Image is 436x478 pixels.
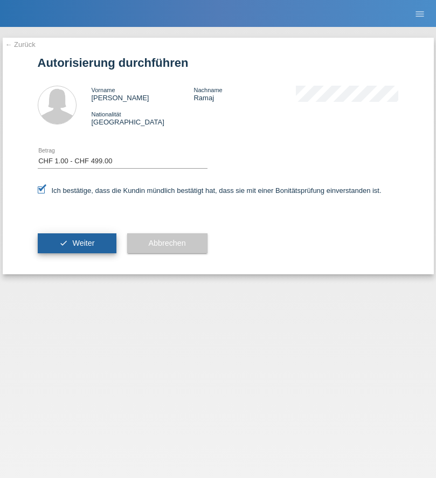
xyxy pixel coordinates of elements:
div: [PERSON_NAME] [92,86,194,102]
a: menu [409,10,431,17]
h1: Autorisierung durchführen [38,56,399,70]
span: Nationalität [92,111,121,117]
span: Vorname [92,87,115,93]
div: Ramaj [193,86,296,102]
span: Weiter [72,239,94,247]
label: Ich bestätige, dass die Kundin mündlich bestätigt hat, dass sie mit einer Bonitätsprüfung einvers... [38,186,382,195]
button: Abbrechen [127,233,207,254]
i: menu [414,9,425,19]
div: [GEOGRAPHIC_DATA] [92,110,194,126]
button: check Weiter [38,233,116,254]
a: ← Zurück [5,40,36,49]
span: Nachname [193,87,222,93]
span: Abbrechen [149,239,186,247]
i: check [59,239,68,247]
